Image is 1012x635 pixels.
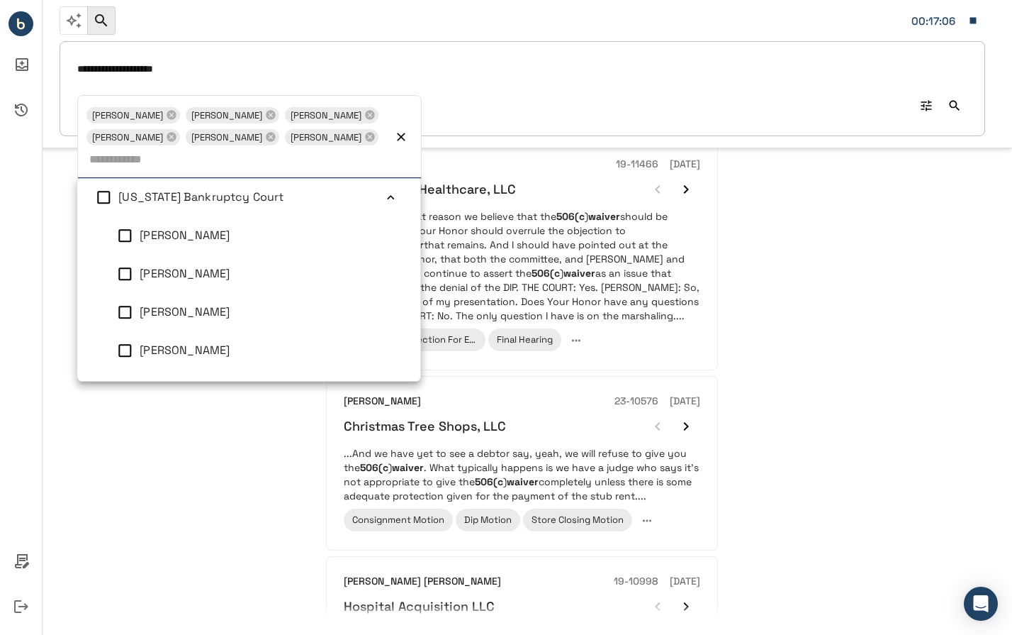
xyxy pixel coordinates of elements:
[913,93,939,118] button: Advanced Search
[186,129,279,145] div: [PERSON_NAME]
[964,587,998,621] div: Open Intercom Messenger
[588,210,620,223] em: waiver
[140,228,230,243] span: Ashely M Chan
[186,107,279,123] div: [PERSON_NAME]
[344,181,516,197] h6: Center City Healthcare, LLC
[670,574,700,590] h6: [DATE]
[616,157,658,172] h6: 19-11466
[140,381,230,396] span: Thomas M Horan
[86,107,169,123] span: [PERSON_NAME]
[614,394,658,409] h6: 23-10576
[352,333,553,346] span: Adequate Protection For Existing Lienholders
[285,107,367,123] span: [PERSON_NAME]
[344,598,495,614] h6: Hospital Acquisition LLC
[497,333,553,346] span: Final Hearing
[532,514,624,526] span: Store Closing Motion
[86,107,180,123] div: [PERSON_NAME]
[186,107,268,123] span: [PERSON_NAME]
[86,129,180,145] div: [PERSON_NAME]
[507,475,539,488] em: waiver
[344,394,421,409] h6: [PERSON_NAME]
[556,210,585,223] em: 506(c
[532,267,560,280] em: 506(c
[614,574,658,590] h6: 19-10998
[563,267,595,280] em: waiver
[670,157,700,172] h6: [DATE]
[391,127,411,147] button: Clear
[392,461,424,474] em: waiver
[140,343,230,358] span: Kevin Gross
[911,12,961,31] div: Matter: 48557/2
[352,514,444,526] span: Consignment Motion
[344,418,506,434] h6: Christmas Tree Shops, LLC
[118,189,283,204] span: [US_STATE] Bankruptcy Court
[344,209,700,323] p: ...And so for that reason we believe that the ) should be approved and Your Honor should overrule...
[285,129,367,145] span: [PERSON_NAME]
[86,129,169,145] span: [PERSON_NAME]
[140,266,230,281] span: John T Dorsey
[140,304,230,319] span: Craig T Goldblatt
[942,93,967,118] button: Search
[285,107,378,123] div: [PERSON_NAME]
[344,574,501,590] h6: [PERSON_NAME] [PERSON_NAME]
[285,129,378,145] div: [PERSON_NAME]
[904,6,985,35] button: Matter: 48557/2
[670,394,700,409] h6: [DATE]
[464,514,512,526] span: Dip Motion
[475,475,503,488] em: 506(c
[344,446,700,503] p: ...And we have yet to see a debtor say, yeah, we will refuse to give you the ) . What typically h...
[186,129,268,145] span: [PERSON_NAME]
[360,461,388,474] em: 506(c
